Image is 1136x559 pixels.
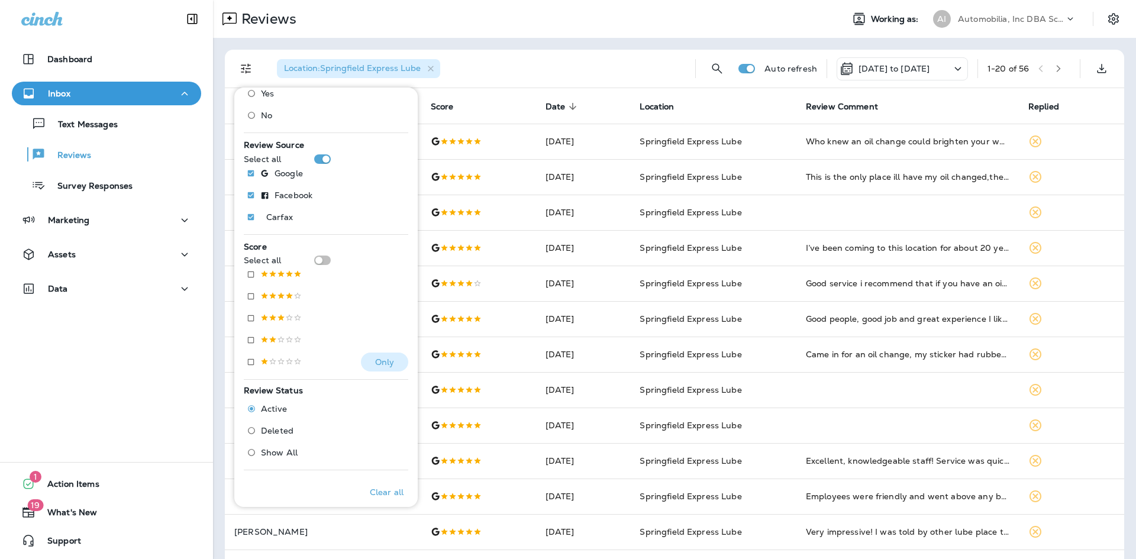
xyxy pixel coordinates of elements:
td: [DATE] [536,230,631,266]
span: Support [35,536,81,550]
button: Inbox [12,82,201,105]
span: Location [640,102,674,112]
p: Data [48,284,68,293]
span: Location : Springfield Express Lube [284,63,421,73]
span: No [261,111,272,120]
p: Text Messages [46,119,118,131]
div: Good people, good job and great experience I like!! 👍😊👍. [806,313,1009,325]
p: Reviews [237,10,296,28]
td: [DATE] [536,408,631,443]
td: [DATE] [536,124,631,159]
td: [DATE] [536,372,631,408]
td: [DATE] [536,266,631,301]
button: 1Action Items [12,472,201,496]
p: Reviews [46,150,91,161]
span: Date [546,101,581,112]
td: [DATE] [536,479,631,514]
span: Replied [1028,102,1059,112]
span: Location [640,101,689,112]
p: Facebook [275,190,312,200]
span: Review Source [244,140,304,150]
button: Data [12,277,201,300]
span: 1 [30,471,41,483]
button: Clear all [365,477,408,507]
div: Who knew an oil change could brighten your whole day? I pulled into Springfield Express Lube in m... [806,135,1009,147]
td: [DATE] [536,195,631,230]
div: Employees were friendly and went above any beyond! [806,490,1009,502]
span: Yes [261,89,274,98]
button: Marketing [12,208,201,232]
span: Springfield Express Lube [640,384,741,395]
td: [DATE] [536,301,631,337]
span: Score [431,101,469,112]
button: Settings [1103,8,1124,30]
div: AI [933,10,951,28]
span: Springfield Express Lube [640,526,741,537]
td: [DATE] [536,159,631,195]
div: I’ve been coming to this location for about 20 years now and I take all of my vehicles here. Frie... [806,242,1009,254]
td: [DATE] [536,337,631,372]
span: Springfield Express Lube [640,420,741,431]
span: Springfield Express Lube [640,349,741,360]
button: Export as CSV [1090,57,1114,80]
button: 19What's New [12,500,201,524]
span: Active [261,404,287,413]
span: Date [546,102,566,112]
p: [PERSON_NAME] [234,527,412,537]
p: Carfax [266,212,293,222]
div: 1 - 20 of 56 [987,64,1029,73]
p: Google [275,169,303,178]
button: Collapse Sidebar [176,7,209,31]
button: Text Messages [12,111,201,136]
button: Dashboard [12,47,201,71]
button: Filters [234,57,258,80]
button: Support [12,529,201,552]
span: Springfield Express Lube [640,278,741,289]
p: Automobilia, Inc DBA Scappoose/Springfield Express Lube [958,14,1064,24]
span: Springfield Express Lube [640,455,741,466]
td: [DATE] [536,443,631,479]
span: Review Comment [806,102,878,112]
p: Select all [244,154,281,164]
p: Dashboard [47,54,92,64]
div: Very impressive! I was told by other lube place that they couldn’t change brake light, to challen... [806,526,1009,538]
div: This is the only place ill have my oil changed,the staff is friendly and knowlagable i was in and... [806,171,1009,183]
p: Select all [244,256,281,265]
div: Came in for an oil change, my sticker had rubbed off where I could not read the date or the milea... [806,348,1009,360]
div: Location:Springfield Express Lube [277,59,440,78]
span: Score [431,102,454,112]
div: Filters [234,80,418,507]
p: Survey Responses [46,181,133,192]
span: Springfield Express Lube [640,243,741,253]
button: Survey Responses [12,173,201,198]
button: Assets [12,243,201,266]
p: Assets [48,250,76,259]
div: Excellent, knowledgeable staff! Service was quick and thorough. [806,455,1009,467]
span: Show All [261,448,298,457]
span: Springfield Express Lube [640,136,741,147]
p: Auto refresh [764,64,817,73]
span: Springfield Express Lube [640,491,741,502]
button: Reviews [12,142,201,167]
span: 19 [27,499,43,511]
span: Springfield Express Lube [640,172,741,182]
p: Inbox [48,89,70,98]
div: Good service i recommend that if you have an oil place skip them and try going to mine you won't ... [806,277,1009,289]
p: [DATE] to [DATE] [859,64,930,73]
span: Action Items [35,479,99,493]
span: Replied [1028,101,1074,112]
p: Only [375,357,395,367]
p: Marketing [48,215,89,225]
p: Clear all [370,487,404,497]
td: [DATE] [536,514,631,550]
span: Score [244,241,267,252]
span: Deleted [261,426,293,435]
button: Only [361,353,408,371]
span: Replied Date [244,476,297,486]
span: What's New [35,508,97,522]
span: Working as: [871,14,921,24]
span: Springfield Express Lube [640,314,741,324]
span: Springfield Express Lube [640,207,741,218]
span: Review Comment [806,101,893,112]
span: Review Status [244,385,303,396]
